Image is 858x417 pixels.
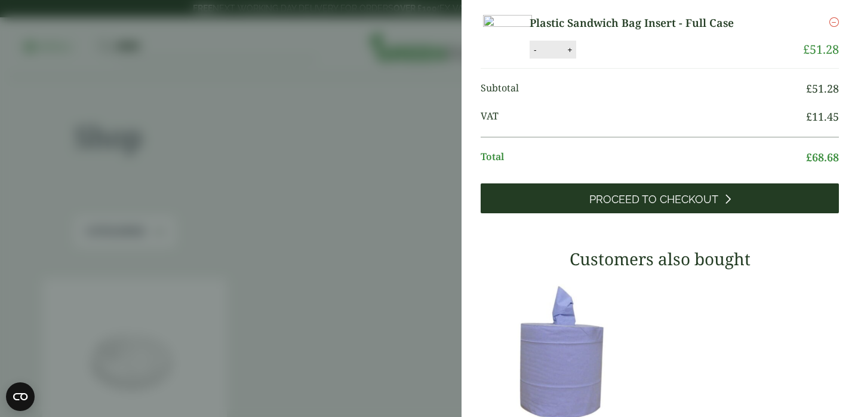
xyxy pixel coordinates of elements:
[806,81,839,96] bdi: 51.28
[530,45,540,55] button: -
[481,149,806,165] span: Total
[481,183,839,213] a: Proceed to Checkout
[589,193,718,206] span: Proceed to Checkout
[6,382,35,411] button: Open CMP widget
[806,109,839,124] bdi: 11.45
[806,150,839,164] bdi: 68.68
[564,45,576,55] button: +
[803,41,810,57] span: £
[481,249,839,269] h3: Customers also bought
[481,81,806,97] span: Subtotal
[806,150,812,164] span: £
[806,81,812,96] span: £
[829,15,839,29] a: Remove this item
[530,15,768,31] a: Plastic Sandwich Bag Insert - Full Case
[803,41,839,57] bdi: 51.28
[806,109,812,124] span: £
[481,109,806,125] span: VAT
